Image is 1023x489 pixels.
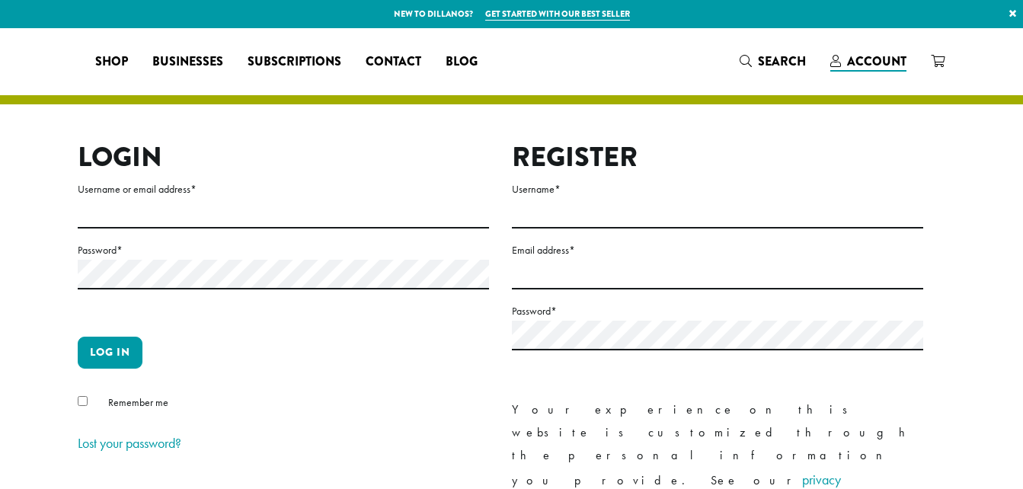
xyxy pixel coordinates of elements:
a: Lost your password? [78,434,181,452]
label: Username [512,180,923,199]
span: Contact [366,53,421,72]
h2: Login [78,141,489,174]
span: Search [758,53,806,70]
label: Password [512,302,923,321]
span: Account [847,53,906,70]
label: Username or email address [78,180,489,199]
span: Blog [446,53,478,72]
span: Subscriptions [248,53,341,72]
span: Remember me [108,395,168,409]
a: Search [727,49,818,74]
a: Get started with our best seller [485,8,630,21]
button: Log in [78,337,142,369]
h2: Register [512,141,923,174]
a: Shop [83,50,140,74]
label: Password [78,241,489,260]
span: Shop [95,53,128,72]
label: Email address [512,241,923,260]
span: Businesses [152,53,223,72]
